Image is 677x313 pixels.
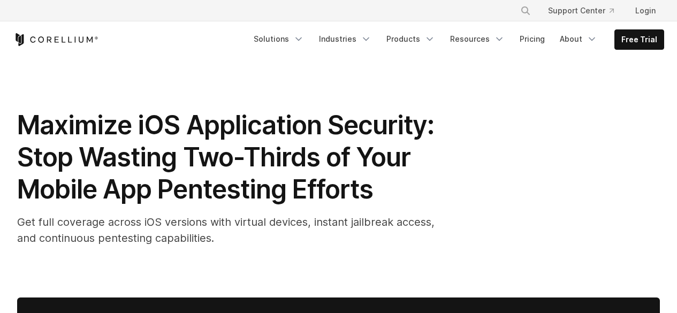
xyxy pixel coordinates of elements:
[507,1,664,20] div: Navigation Menu
[444,29,511,49] a: Resources
[247,29,310,49] a: Solutions
[313,29,378,49] a: Industries
[615,30,664,49] a: Free Trial
[247,29,664,50] div: Navigation Menu
[17,216,435,245] span: Get full coverage across iOS versions with virtual devices, instant jailbreak access, and continu...
[539,1,622,20] a: Support Center
[516,1,535,20] button: Search
[627,1,664,20] a: Login
[17,109,434,205] span: Maximize iOS Application Security: Stop Wasting Two-Thirds of Your Mobile App Pentesting Efforts
[380,29,442,49] a: Products
[13,33,98,46] a: Corellium Home
[553,29,604,49] a: About
[513,29,551,49] a: Pricing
